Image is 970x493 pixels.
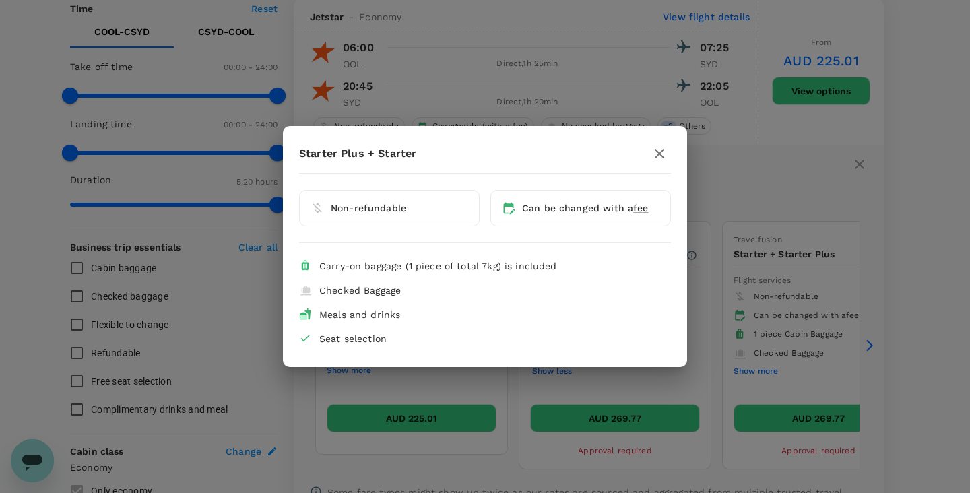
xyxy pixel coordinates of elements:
[522,201,649,215] div: Can be changed with a
[319,261,557,271] span: Carry-on baggage (1 piece of total 7kg) is included
[319,309,400,320] span: Meals and drinks
[319,285,401,296] span: Checked Baggage
[299,145,416,162] p: Starter Plus + Starter
[331,203,406,213] span: Non-refundable
[633,203,648,213] span: fee
[319,333,387,344] span: Seat selection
